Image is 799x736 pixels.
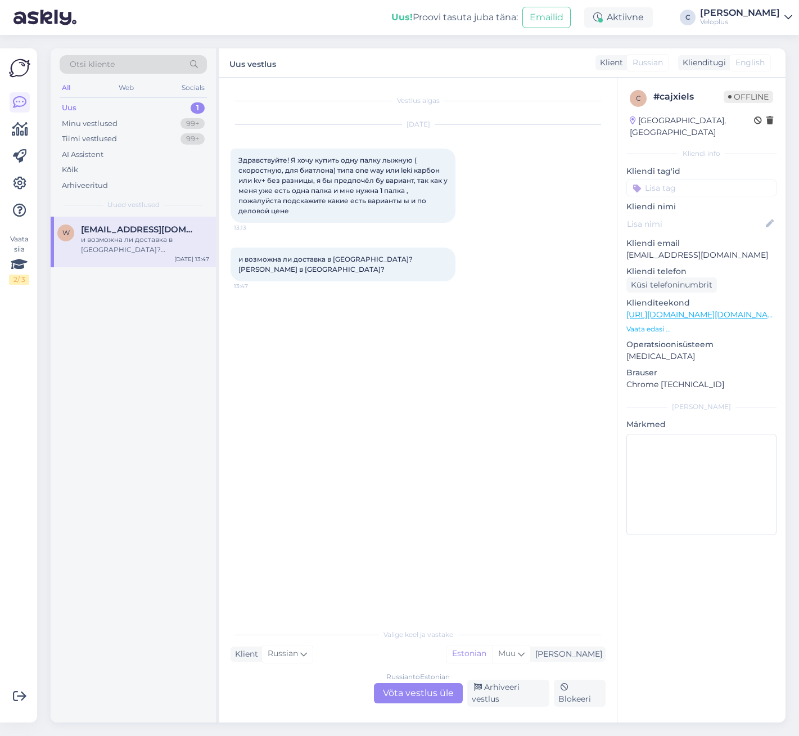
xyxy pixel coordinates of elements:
[234,282,276,290] span: 13:47
[231,96,606,106] div: Vestlus algas
[678,57,726,69] div: Klienditugi
[81,235,209,255] div: и возможна ли доставка в [GEOGRAPHIC_DATA]? [PERSON_NAME] в [GEOGRAPHIC_DATA]?
[626,379,777,391] p: Chrome [TECHNICAL_ID]
[626,367,777,379] p: Brauser
[522,7,571,28] button: Emailid
[498,648,516,658] span: Muu
[630,115,754,138] div: [GEOGRAPHIC_DATA], [GEOGRAPHIC_DATA]
[700,8,792,26] a: [PERSON_NAME]Veloplus
[62,149,103,160] div: AI Assistent
[595,57,623,69] div: Klient
[653,90,724,104] div: # cajxiels
[374,683,463,703] div: Võta vestlus üle
[231,648,258,660] div: Klient
[391,12,413,23] b: Uus!
[180,133,205,145] div: 99+
[229,55,276,70] label: Uus vestlus
[62,228,70,237] span: w
[627,218,764,230] input: Lisa nimi
[584,7,653,28] div: Aktiivne
[700,8,780,17] div: [PERSON_NAME]
[636,94,641,102] span: c
[174,255,209,263] div: [DATE] 13:47
[724,91,773,103] span: Offline
[626,179,777,196] input: Lisa tag
[62,133,117,145] div: Tiimi vestlused
[467,680,550,707] div: Arhiveeri vestlus
[531,648,602,660] div: [PERSON_NAME]
[386,672,450,682] div: Russian to Estonian
[626,165,777,177] p: Kliendi tag'id
[626,266,777,277] p: Kliendi telefon
[391,11,518,24] div: Proovi tasuta juba täna:
[179,80,207,95] div: Socials
[231,119,606,129] div: [DATE]
[191,102,205,114] div: 1
[626,201,777,213] p: Kliendi nimi
[700,17,780,26] div: Veloplus
[626,419,777,430] p: Märkmed
[9,57,30,79] img: Askly Logo
[626,297,777,309] p: Klienditeekond
[70,59,115,70] span: Otsi kliente
[626,149,777,159] div: Kliendi info
[62,118,118,129] div: Minu vestlused
[180,118,205,129] div: 99+
[9,234,29,285] div: Vaata siia
[9,275,29,285] div: 2 / 3
[238,156,449,215] span: Здравствуйте! Я хочу купить одну палку лыжную ( скоростную, для биатлона) типа one way или leki к...
[626,351,777,362] p: [MEDICAL_DATA]
[446,645,492,662] div: Estonian
[62,180,108,191] div: Arhiveeritud
[234,223,276,232] span: 13:13
[626,309,782,320] a: [URL][DOMAIN_NAME][DOMAIN_NAME]
[81,225,198,235] span: whatisyt304@gmail.com
[116,80,136,95] div: Web
[60,80,73,95] div: All
[268,648,298,660] span: Russian
[626,237,777,249] p: Kliendi email
[626,324,777,334] p: Vaata edasi ...
[62,102,76,114] div: Uus
[107,200,160,210] span: Uued vestlused
[626,402,777,412] div: [PERSON_NAME]
[554,680,606,707] div: Blokeeri
[626,249,777,261] p: [EMAIL_ADDRESS][DOMAIN_NAME]
[626,339,777,351] p: Operatsioonisüsteem
[238,255,414,273] span: и возможна ли доставка в [GEOGRAPHIC_DATA]? [PERSON_NAME] в [GEOGRAPHIC_DATA]?
[633,57,663,69] span: Russian
[680,10,696,25] div: C
[626,277,717,293] div: Küsi telefoninumbrit
[231,630,606,640] div: Valige keel ja vastake
[62,164,78,176] div: Kõik
[735,57,765,69] span: English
